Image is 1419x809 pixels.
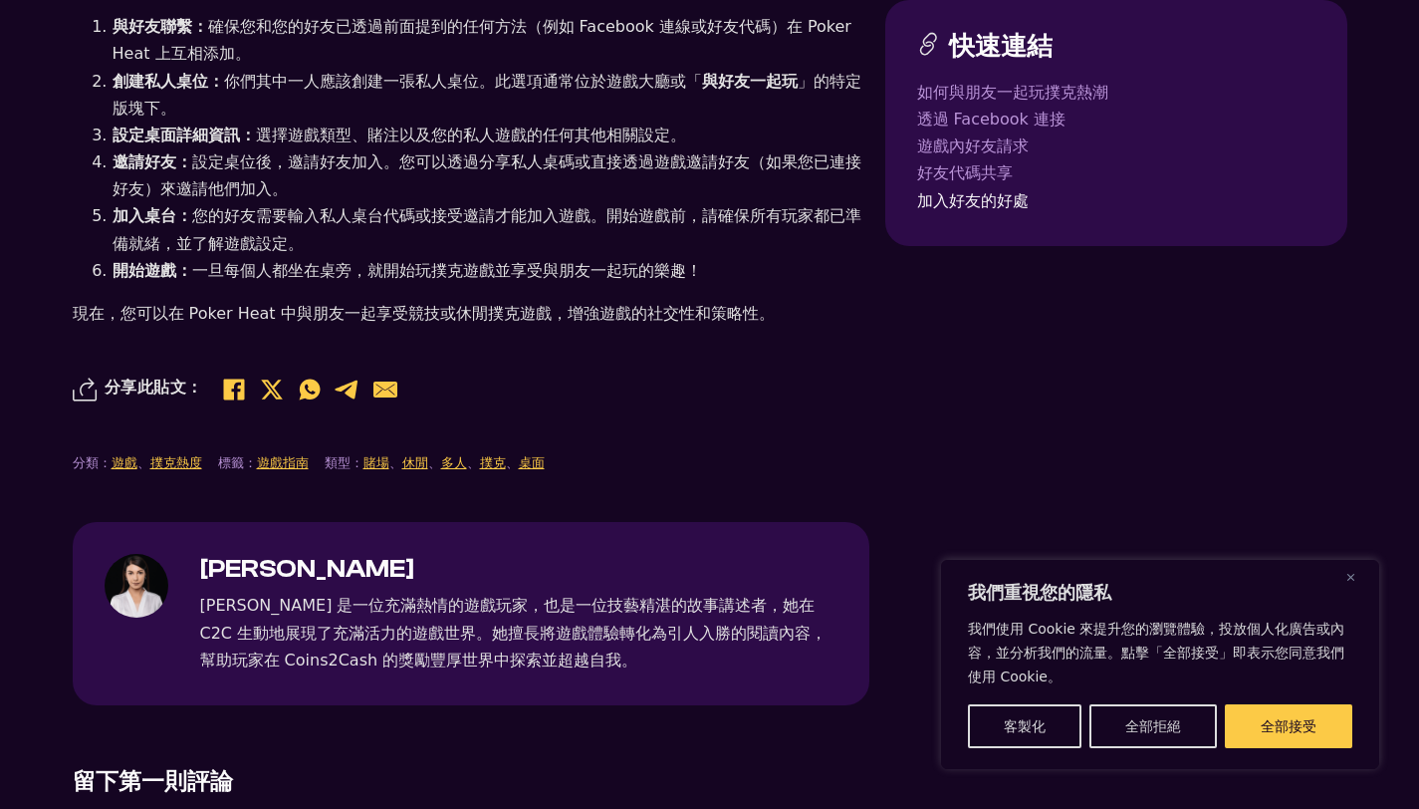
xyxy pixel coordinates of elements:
font: 我們重視您的隱私 [968,582,1111,603]
font: 分享此貼文： [105,379,203,397]
nav: 目錄 [917,79,1315,214]
font: 確保您和您的好友已透過前面提到的任何方法（例如 Facebook 連線或好友代碼）在 Poker Heat 上互相添加。 [113,17,851,63]
a: 電子郵件 [370,375,400,404]
a: 十 [257,375,287,404]
font: 邀請好友： [113,152,192,171]
font: 快速連結 [949,32,1053,61]
li: 在電報上分享 [333,375,362,404]
a: 撲克熱度 [150,455,202,470]
font: 與好友聯繫： [113,17,208,36]
a: Facebook [219,375,249,404]
a: 多人 [441,455,467,470]
button: 全部接受 [1225,704,1352,748]
li: 在 WhatsApp 上分享 [295,375,325,404]
a: 遊戲內好友請求 [917,133,1315,159]
a: 如何與朋友一起玩撲克熱潮 [917,79,1315,106]
a: 賭場 [363,455,389,470]
li: 在 Facebook 分享 [219,375,249,404]
a: 休閒 [402,455,428,470]
img: <img alt='Ivana Kegalj 的頭像' src='https://secure.gravatar.com/avatar/d90b627804aa50d84aae0efbe7767... [105,554,168,618]
a: 撲克 [480,455,506,470]
font: 全部接受 [1261,718,1316,734]
font: 一旦每個人都坐在桌旁，就開始玩撲克遊戲並享受與朋友一起玩的樂趣！ [192,261,702,280]
font: 、 [428,455,441,470]
font: 、 [137,455,150,470]
button: 客製化 [968,704,1081,748]
font: 選擇遊戲類型、賭注以及您的私人遊戲的任何其他相關設定。 [256,126,686,144]
font: 全部拒絕 [1125,718,1181,734]
font: 設定桌位後，邀請好友加入。您可以透過分享私人桌碼或直接透過遊戲邀請好友（如果您已連接好友）來邀請他們加入。 [113,152,861,198]
font: 分類： [73,455,112,470]
font: 、 [467,455,480,470]
a: 電報 [333,375,362,404]
a: 遊戲 [112,455,137,470]
li: 分享至X [257,375,287,404]
font: 留下第一則評論 [73,769,233,795]
font: 您的好友需要輸入私人桌台代碼或接受邀請才能加入遊戲。開始遊戲前，請確保所有玩家都已準備就緒，並了解遊戲設定。 [113,206,861,252]
font: 開始遊戲： [113,261,192,280]
a: 透過 Facebook 連接 [917,106,1315,133]
font: 、 [506,455,519,470]
font: 客製化 [1004,718,1046,734]
font: 創建私人桌位： [113,72,224,91]
div: 我們重視您的隱私 [941,560,1379,769]
font: 現在，您可以在 Poker Heat 中與朋友一起享受競技或休閒撲克遊戲，增強遊戲的社交性和策略性。 [73,304,775,323]
button: 關閉 [1346,565,1370,589]
font: 加入桌台： [113,206,192,225]
a: [PERSON_NAME] [200,554,414,583]
a: 加入好友的好處 [917,187,1315,214]
a: 桌面 [519,455,545,470]
li: 透過電子郵件分享 [370,375,400,404]
font: 與好友一起玩 [702,72,798,91]
a: WhatsApp [295,375,325,404]
img: 關閉 [1346,573,1355,582]
a: 好友代碼共享 [917,159,1315,186]
font: 類型： [325,455,363,470]
font: 你們其中一人應該創建一張私人桌位。此選項通常位於遊戲大廳或「 [224,72,702,91]
font: 」的特定版塊下。 [113,72,861,118]
font: 標籤： [218,455,257,470]
font: 我們使用 Cookie 來提升您的瀏覽體驗，投放個人化廣告或內容，並分析我們的流量。點擊「全部接受」即表示您同意我們使用 Cookie。 [968,621,1344,684]
font: 設定桌面詳細資訊： [113,126,256,144]
font: 、 [389,455,402,470]
a: 遊戲指南 [257,455,309,470]
button: 全部拒絕 [1089,704,1217,748]
font: [PERSON_NAME] 是一位充滿熱情的遊戲玩家，也是一位技藝精湛的故事講述者，她在 C2C 生動地展現了充滿活力的遊戲世界。她擅長將遊戲體驗轉化為引人入勝的閱讀內容，幫助玩家在 Coins... [200,596,828,669]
